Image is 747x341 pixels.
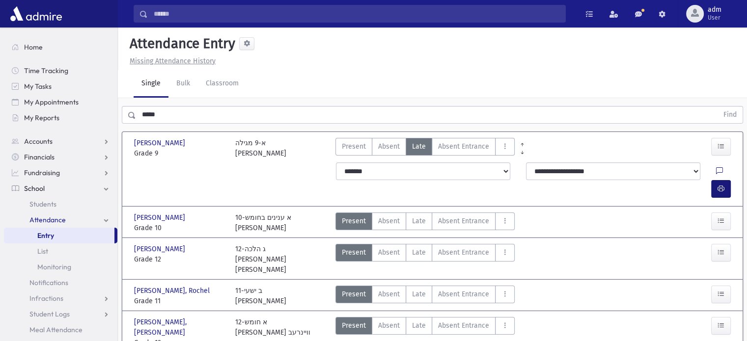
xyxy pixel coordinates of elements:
span: Present [342,320,366,331]
span: Absent Entrance [438,216,489,226]
button: Find [718,106,743,123]
span: Grade 10 [134,223,225,233]
span: Absent [378,141,400,152]
a: Single [134,70,168,98]
span: Absent [378,216,400,226]
div: 11-ב ישעי [PERSON_NAME] [235,286,286,306]
a: Notifications [4,275,117,290]
span: Financials [24,153,55,161]
span: [PERSON_NAME] [134,212,187,223]
span: Monitoring [37,262,71,271]
span: Grade 11 [134,296,225,306]
div: AttTypes [335,244,515,275]
span: Present [342,141,366,152]
span: Student Logs [29,310,70,318]
a: Missing Attendance History [126,57,216,65]
a: Financials [4,149,117,165]
span: Absent [378,289,400,299]
div: AttTypes [335,138,515,158]
span: Fundraising [24,168,60,177]
span: My Tasks [24,82,52,91]
span: Meal Attendance [29,325,83,334]
div: AttTypes [335,212,515,233]
a: My Reports [4,110,117,126]
a: Monitoring [4,259,117,275]
div: 12-ג הלכה [PERSON_NAME] [PERSON_NAME] [235,244,327,275]
span: Late [412,141,426,152]
span: Late [412,247,426,258]
a: Infractions [4,290,117,306]
span: adm [708,6,721,14]
span: Attendance [29,215,66,224]
a: My Appointments [4,94,117,110]
span: Infractions [29,294,63,303]
a: Attendance [4,212,117,228]
a: Time Tracking [4,63,117,79]
a: Fundraising [4,165,117,181]
span: Absent [378,247,400,258]
span: Present [342,216,366,226]
span: My Appointments [24,98,79,106]
div: א-9 מגילה [PERSON_NAME] [235,138,286,158]
span: [PERSON_NAME] [134,138,187,148]
span: Present [342,289,366,299]
img: AdmirePro [8,4,64,24]
span: [PERSON_NAME], [PERSON_NAME] [134,317,225,338]
span: Time Tracking [24,66,68,75]
span: Students [29,200,56,209]
span: Present [342,247,366,258]
span: Absent Entrance [438,289,489,299]
a: List [4,243,117,259]
div: AttTypes [335,286,515,306]
span: Absent [378,320,400,331]
a: Accounts [4,133,117,149]
span: [PERSON_NAME] [134,244,187,254]
span: Home [24,43,43,52]
a: Entry [4,228,114,243]
h5: Attendance Entry [126,35,235,52]
u: Missing Attendance History [130,57,216,65]
span: Entry [37,231,54,240]
a: Bulk [168,70,198,98]
a: Classroom [198,70,247,98]
span: Late [412,216,426,226]
a: My Tasks [4,79,117,94]
span: Accounts [24,137,53,146]
div: 10-א ענינים בחומש [PERSON_NAME] [235,212,291,233]
span: [PERSON_NAME], Rochel [134,286,212,296]
span: Notifications [29,278,68,287]
a: Students [4,196,117,212]
span: My Reports [24,113,59,122]
input: Search [148,5,565,23]
span: Late [412,289,426,299]
span: Absent Entrance [438,141,489,152]
span: Grade 9 [134,148,225,158]
span: School [24,184,45,193]
a: Home [4,39,117,55]
a: Meal Attendance [4,322,117,338]
span: Absent Entrance [438,247,489,258]
span: List [37,247,48,256]
span: Grade 12 [134,254,225,264]
span: User [708,14,721,22]
a: Student Logs [4,306,117,322]
a: School [4,181,117,196]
